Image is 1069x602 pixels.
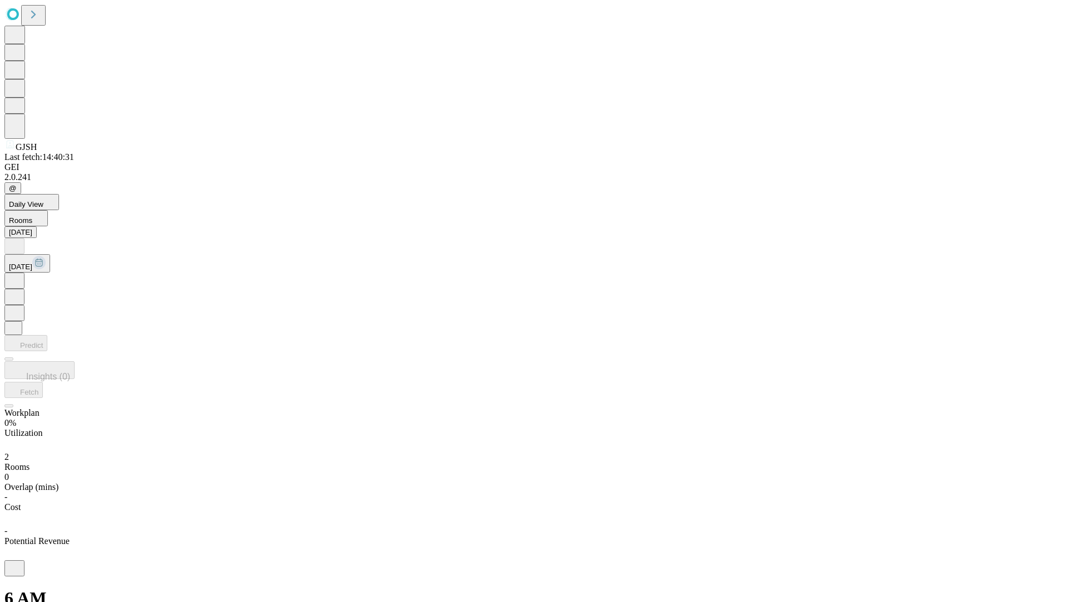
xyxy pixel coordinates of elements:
span: Rooms [9,216,32,225]
span: GJSH [16,142,37,152]
span: Last fetch: 14:40:31 [4,152,74,162]
span: 0 [4,472,9,482]
div: GEI [4,162,1065,172]
span: Insights (0) [26,372,70,381]
button: Fetch [4,382,43,398]
span: Overlap (mins) [4,482,58,492]
span: Daily View [9,200,43,208]
span: Cost [4,502,21,512]
button: Daily View [4,194,59,210]
button: Insights (0) [4,361,75,379]
span: Potential Revenue [4,536,70,546]
span: - [4,526,7,536]
span: [DATE] [9,263,32,271]
span: 2 [4,452,9,462]
span: Utilization [4,428,42,438]
span: 0% [4,418,16,428]
span: Workplan [4,408,40,417]
button: [DATE] [4,254,50,273]
span: @ [9,184,17,192]
button: [DATE] [4,226,37,238]
span: - [4,492,7,502]
button: Rooms [4,210,48,226]
button: @ [4,182,21,194]
button: Predict [4,335,47,351]
div: 2.0.241 [4,172,1065,182]
span: Rooms [4,462,30,472]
